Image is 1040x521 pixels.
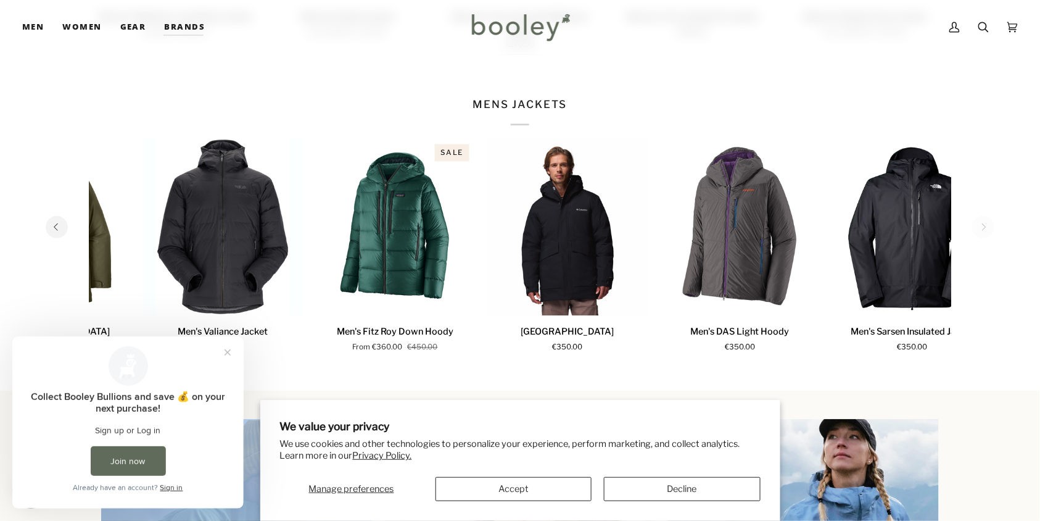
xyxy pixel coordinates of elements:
p: Men's DAS Light Hoody [691,326,790,340]
button: Manage preferences [280,477,423,501]
img: Booley [466,9,574,45]
span: Gear [120,21,146,33]
span: Women [62,21,101,33]
span: €350.00 [553,343,583,354]
span: Brands [164,21,205,33]
p: Men's Sarsen Insulated Jacket [851,326,974,340]
span: €350.00 [725,343,755,354]
span: €350.00 [898,343,928,354]
a: Men's Sarsen Insulated Jacket [833,138,993,316]
a: Men's Fitz Roy Down Hoody [315,138,476,316]
a: Men's DAS Light Hoody [660,321,820,354]
span: Men [22,21,44,33]
span: €450.00 [408,343,438,354]
h2: We value your privacy [280,420,761,433]
product-grid-item: Men's Valiance Jacket [142,138,303,354]
iframe: Loyalty program pop-up with offers and actions [12,336,244,509]
a: Men's Valiance Jacket [142,321,303,354]
a: Men's Valiance Jacket [142,138,303,316]
p: Men's Valiance Jacket [178,326,268,340]
p: [GEOGRAPHIC_DATA] [521,326,614,340]
product-grid-item-variant: Small / Forge Grey [660,138,820,316]
span: From €360.00 [353,343,403,354]
img: Patagonia Men's DAS Light Hoody Forge Grey - Booley Galway [660,138,820,316]
div: Sale [434,144,469,162]
a: Men's Sarsen Insulated Jacket [833,321,993,354]
product-grid-item-variant: Small / Cascade Green [315,138,476,316]
img: The North Face Men's Sarsen Insulated Jacket Black - Booley Galway [833,138,993,316]
p: Men's Fitz Roy Down Hoody [337,326,453,340]
a: Men's Street Heights Parka [487,138,648,316]
a: Men's Fitz Roy Down Hoody [315,321,476,354]
img: Rab Men's Valiance Jacket Black - Booley Galway [142,138,303,316]
a: Men's Street Heights Parka [487,321,648,354]
a: Men's DAS Light Hoody [660,138,820,316]
p: MENS JACKETS [473,98,567,126]
button: Accept [435,477,592,501]
a: Privacy Policy. [353,450,412,461]
span: Manage preferences [309,483,394,494]
product-grid-item: Men's Fitz Roy Down Hoody [315,138,476,354]
product-grid-item-variant: Small / Black [833,138,993,316]
button: Previous [46,216,68,238]
product-grid-item: Men's Sarsen Insulated Jacket [833,138,993,354]
img: Columbia Men's Street Heights Parka Black - Booley Galway [487,138,648,316]
button: Decline [604,477,760,501]
product-grid-item: Men's Street Heights Parka [487,138,648,354]
product-grid-item: Men's DAS Light Hoody [660,138,820,354]
img: Patagonia Men's Fitz Roy Down Hoody Cascade Green - Booley Galway [315,138,476,316]
product-grid-item-variant: Small / Black [487,138,648,316]
p: We use cookies and other technologies to personalize your experience, perform marketing, and coll... [280,438,761,462]
product-grid-item-variant: Small / Black [142,138,303,316]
